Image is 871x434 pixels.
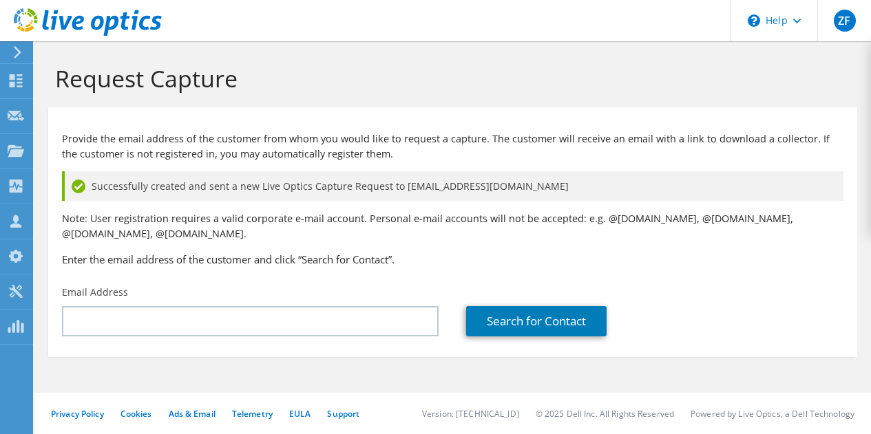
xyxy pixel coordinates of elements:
[466,306,607,336] a: Search for Contact
[327,408,359,420] a: Support
[169,408,216,420] a: Ads & Email
[55,64,843,93] h1: Request Capture
[92,179,569,194] span: Successfully created and sent a new Live Optics Capture Request to [EMAIL_ADDRESS][DOMAIN_NAME]
[422,408,519,420] li: Version: [TECHNICAL_ID]
[62,131,843,162] p: Provide the email address of the customer from whom you would like to request a capture. The cust...
[834,10,856,32] span: ZF
[289,408,311,420] a: EULA
[748,14,760,27] svg: \n
[120,408,152,420] a: Cookies
[536,408,674,420] li: © 2025 Dell Inc. All Rights Reserved
[62,211,843,241] p: Note: User registration requires a valid corporate e-mail account. Personal e-mail accounts will ...
[62,285,128,299] label: Email Address
[51,408,104,420] a: Privacy Policy
[232,408,273,420] a: Telemetry
[62,252,843,267] h3: Enter the email address of the customer and click “Search for Contact”.
[691,408,854,420] li: Powered by Live Optics, a Dell Technology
